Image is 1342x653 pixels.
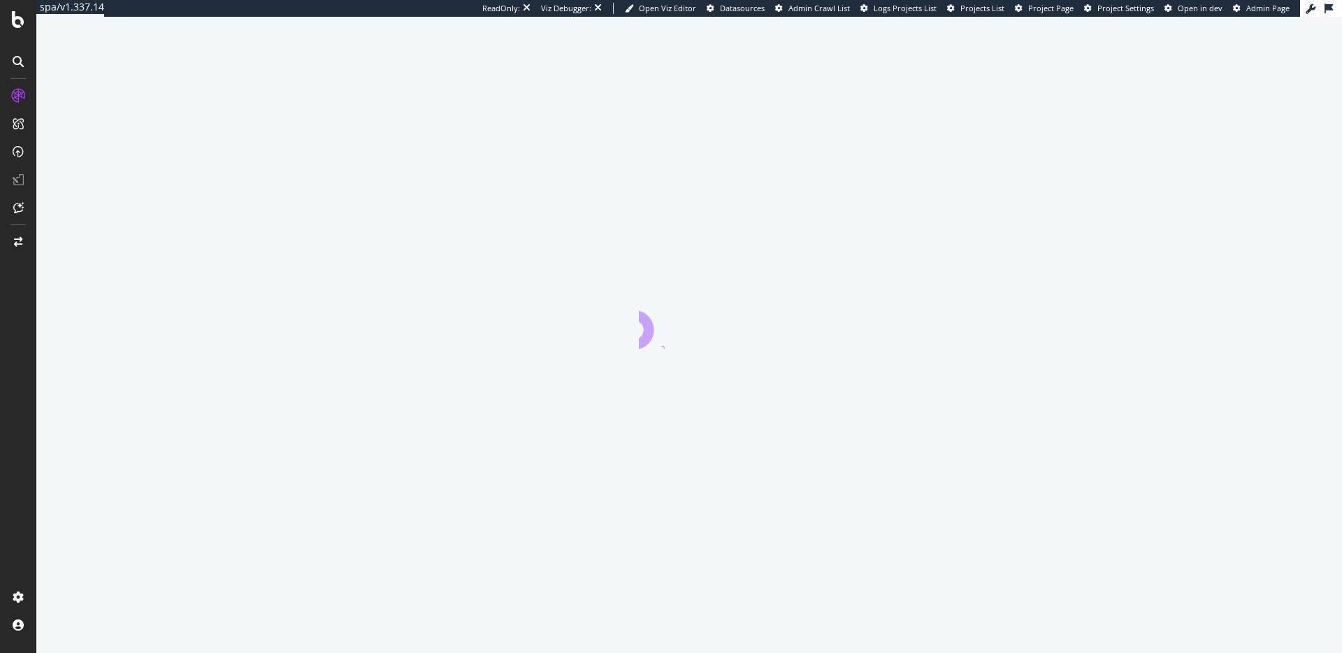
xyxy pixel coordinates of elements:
[1233,3,1290,14] a: Admin Page
[707,3,765,14] a: Datasources
[1015,3,1074,14] a: Project Page
[482,3,520,14] div: ReadOnly:
[1178,3,1222,13] span: Open in dev
[1246,3,1290,13] span: Admin Page
[947,3,1004,14] a: Projects List
[1164,3,1222,14] a: Open in dev
[874,3,937,13] span: Logs Projects List
[541,3,591,14] div: Viz Debugger:
[720,3,765,13] span: Datasources
[1084,3,1154,14] a: Project Settings
[960,3,1004,13] span: Projects List
[639,299,739,349] div: animation
[1028,3,1074,13] span: Project Page
[860,3,937,14] a: Logs Projects List
[1097,3,1154,13] span: Project Settings
[625,3,696,14] a: Open Viz Editor
[775,3,850,14] a: Admin Crawl List
[788,3,850,13] span: Admin Crawl List
[639,3,696,13] span: Open Viz Editor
